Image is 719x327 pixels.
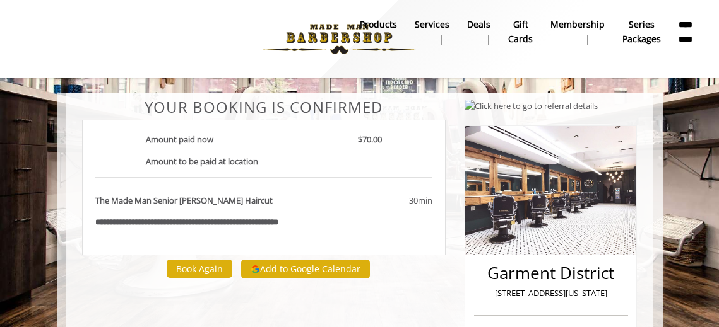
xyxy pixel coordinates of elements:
b: $70.00 [358,134,382,145]
a: MembershipMembership [542,16,614,49]
img: Made Man Barbershop logo [253,4,426,74]
div: 30min [333,194,432,207]
a: Gift cardsgift cards [499,16,542,62]
a: ServicesServices [406,16,458,49]
b: Services [415,18,449,32]
h2: Garment District [477,264,625,282]
button: Book Again [167,260,232,278]
b: Membership [550,18,605,32]
b: gift cards [508,18,533,46]
b: Series packages [622,18,661,46]
a: Series packagesSeries packages [614,16,670,62]
p: [STREET_ADDRESS][US_STATE] [477,287,625,300]
a: Productsproducts [351,16,406,49]
b: products [360,18,397,32]
b: Amount to be paid at location [146,156,258,167]
img: Click here to go to referral details [465,100,598,113]
center: Your Booking is confirmed [82,99,446,115]
b: Deals [467,18,490,32]
a: DealsDeals [458,16,499,49]
b: Amount paid now [146,134,213,145]
b: The Made Man Senior [PERSON_NAME] Haircut [95,194,273,207]
button: Add to Google Calendar [241,260,370,278]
